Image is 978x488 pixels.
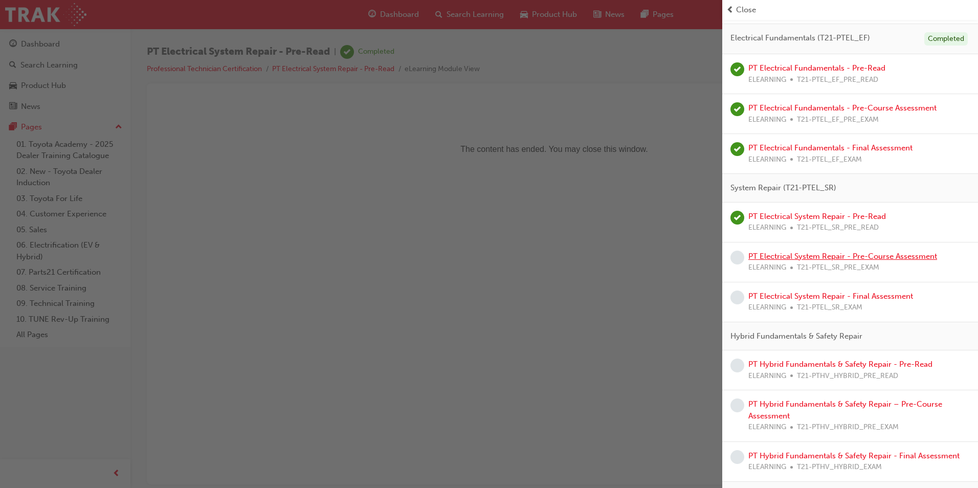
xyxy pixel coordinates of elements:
[797,154,862,166] span: T21-PTEL_EF_EXAM
[797,262,879,274] span: T21-PTEL_SR_PRE_EXAM
[797,302,862,314] span: T21-PTEL_SR_EXAM
[748,422,786,433] span: ELEARNING
[730,398,744,412] span: learningRecordVerb_NONE-icon
[748,262,786,274] span: ELEARNING
[748,222,786,234] span: ELEARNING
[730,450,744,464] span: learningRecordVerb_NONE-icon
[748,252,937,261] a: PT Electrical System Repair - Pre-Course Assessment
[730,330,862,342] span: Hybrid Fundamentals & Safety Repair
[730,359,744,372] span: learningRecordVerb_NONE-icon
[797,74,878,86] span: T21-PTEL_EF_PRE_READ
[730,32,870,44] span: Electrical Fundamentals (T21-PTEL_EF)
[797,222,879,234] span: T21-PTEL_SR_PRE_READ
[748,143,913,152] a: PT Electrical Fundamentals - Final Assessment
[4,8,794,54] p: The content has ended. You may close this window.
[748,370,786,382] span: ELEARNING
[924,32,968,46] div: Completed
[736,4,756,16] span: Close
[748,103,937,113] a: PT Electrical Fundamentals - Pre-Course Assessment
[730,291,744,304] span: learningRecordVerb_NONE-icon
[797,422,899,433] span: T21-PTHV_HYBRID_PRE_EXAM
[797,370,898,382] span: T21-PTHV_HYBRID_PRE_READ
[730,102,744,116] span: learningRecordVerb_COMPLETE-icon
[748,360,932,369] a: PT Hybrid Fundamentals & Safety Repair - Pre-Read
[726,4,734,16] span: prev-icon
[748,292,913,301] a: PT Electrical System Repair - Final Assessment
[748,63,885,73] a: PT Electrical Fundamentals - Pre-Read
[730,211,744,225] span: learningRecordVerb_COMPLETE-icon
[748,461,786,473] span: ELEARNING
[748,451,960,460] a: PT Hybrid Fundamentals & Safety Repair - Final Assessment
[748,74,786,86] span: ELEARNING
[726,4,974,16] button: prev-iconClose
[748,114,786,126] span: ELEARNING
[797,461,882,473] span: T21-PTHV_HYBRID_EXAM
[730,182,836,194] span: System Repair (T21-PTEL_SR)
[797,114,879,126] span: T21-PTEL_EF_PRE_EXAM
[748,212,886,221] a: PT Electrical System Repair - Pre-Read
[730,142,744,156] span: learningRecordVerb_COMPLETE-icon
[730,62,744,76] span: learningRecordVerb_COMPLETE-icon
[748,400,942,420] a: PT Hybrid Fundamentals & Safety Repair – Pre-Course Assessment
[730,251,744,264] span: learningRecordVerb_NONE-icon
[748,302,786,314] span: ELEARNING
[748,154,786,166] span: ELEARNING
